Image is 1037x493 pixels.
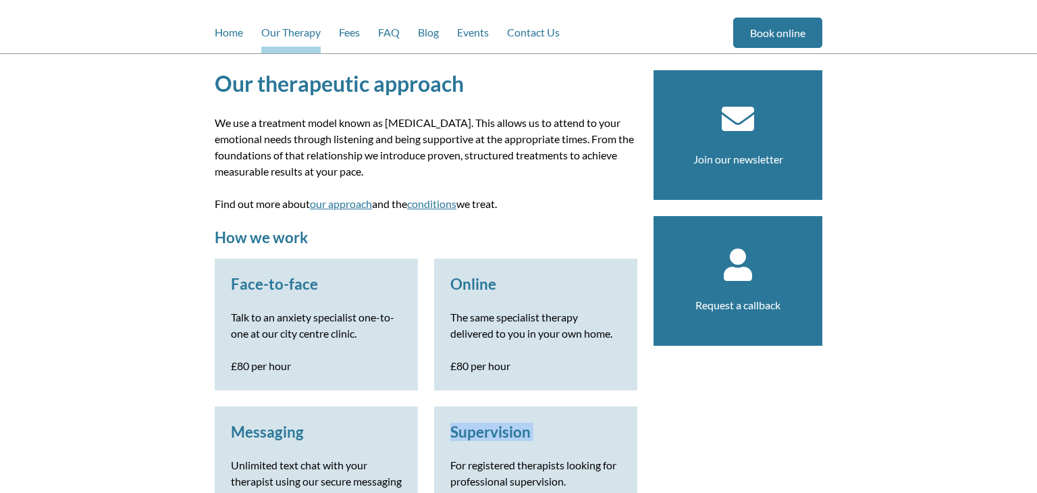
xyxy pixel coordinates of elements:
[450,457,621,490] p: For registered therapists looking for professional supervision.
[733,18,822,48] a: Book online
[339,18,360,53] a: Fees
[310,197,372,210] a: our approach
[693,153,783,165] a: Join our newsletter
[215,196,637,212] p: Find out more about and the we treat.
[231,358,402,374] p: £80 per hour
[450,423,621,441] h3: Supervision
[215,70,637,97] h1: Our therapeutic approach
[231,275,402,293] h3: Face-to-face
[450,275,621,374] a: Online The same specialist therapy delivered to you in your own home. £80 per hour
[457,18,489,53] a: Events
[450,275,621,293] h3: Online
[418,18,439,53] a: Blog
[215,115,637,180] p: We use a treatment model known as [MEDICAL_DATA]. This allows us to attend to your emotional need...
[450,309,621,342] p: The same specialist therapy delivered to you in your own home.
[215,228,637,246] h2: How we work
[378,18,400,53] a: FAQ
[215,18,243,53] a: Home
[450,358,621,374] p: £80 per hour
[407,197,456,210] a: conditions
[231,309,402,342] p: Talk to an anxiety specialist one-to-one at our city centre clinic.
[231,423,402,441] h3: Messaging
[261,18,321,53] a: Our Therapy
[507,18,560,53] a: Contact Us
[695,299,780,311] a: Request a callback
